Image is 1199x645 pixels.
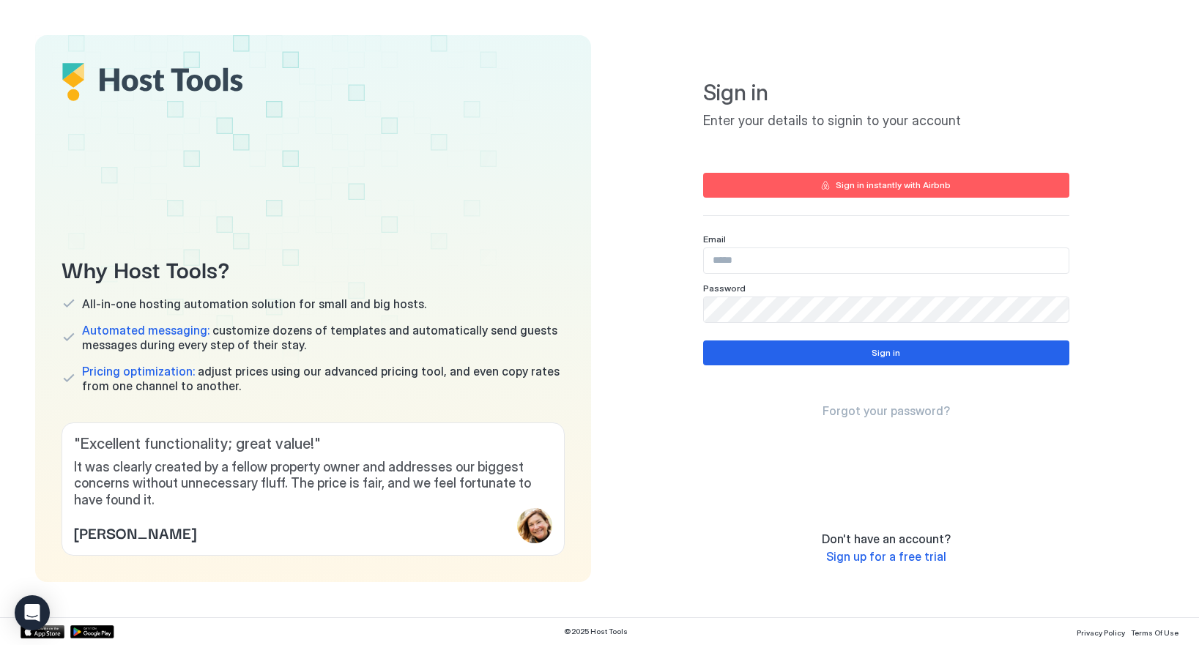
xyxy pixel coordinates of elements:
a: App Store [21,625,64,638]
div: profile [517,508,552,543]
input: Input Field [704,248,1069,273]
span: Pricing optimization: [82,364,195,379]
span: Enter your details to signin to your account [703,113,1069,130]
span: [PERSON_NAME] [74,521,196,543]
a: Google Play Store [70,625,114,638]
span: Don't have an account? [822,532,951,546]
span: " Excellent functionality; great value! " [74,435,552,453]
a: Terms Of Use [1131,624,1178,639]
div: Sign in [872,346,900,359]
span: Automated messaging: [82,323,209,338]
span: Sign up for a free trial [826,549,946,564]
span: © 2025 Host Tools [564,627,628,636]
button: Sign in instantly with Airbnb [703,173,1069,198]
span: It was clearly created by a fellow property owner and addresses our biggest concerns without unne... [74,459,552,509]
div: Open Intercom Messenger [15,595,50,630]
span: adjust prices using our advanced pricing tool, and even copy rates from one channel to another. [82,364,565,393]
input: Input Field [704,297,1069,322]
a: Privacy Policy [1077,624,1125,639]
span: Email [703,234,726,245]
span: customize dozens of templates and automatically send guests messages during every step of their s... [82,323,565,352]
button: Sign in [703,340,1069,365]
a: Sign up for a free trial [826,549,946,564]
a: Forgot your password? [823,403,950,419]
span: Terms Of Use [1131,628,1178,637]
div: Sign in instantly with Airbnb [836,179,951,192]
span: Sign in [703,79,1069,107]
span: Forgot your password? [823,403,950,418]
span: Privacy Policy [1077,628,1125,637]
span: All-in-one hosting automation solution for small and big hosts. [82,297,426,311]
span: Why Host Tools? [62,252,565,285]
span: Password [703,283,746,294]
